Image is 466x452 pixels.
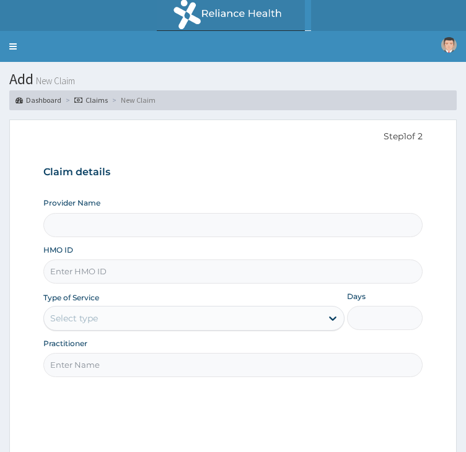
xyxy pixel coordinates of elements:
[43,338,87,349] label: Practitioner
[43,198,100,208] label: Provider Name
[43,245,73,255] label: HMO ID
[43,353,423,377] input: Enter Name
[43,130,423,144] p: Step 1 of 2
[74,95,108,105] a: Claims
[50,312,98,324] div: Select type
[43,292,99,303] label: Type of Service
[33,76,75,85] small: New Claim
[9,71,457,87] h1: Add
[441,37,457,53] img: User Image
[109,95,156,105] li: New Claim
[347,291,366,302] label: Days
[43,259,423,284] input: Enter HMO ID
[43,165,423,179] h3: Claim details
[15,95,61,105] a: Dashboard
